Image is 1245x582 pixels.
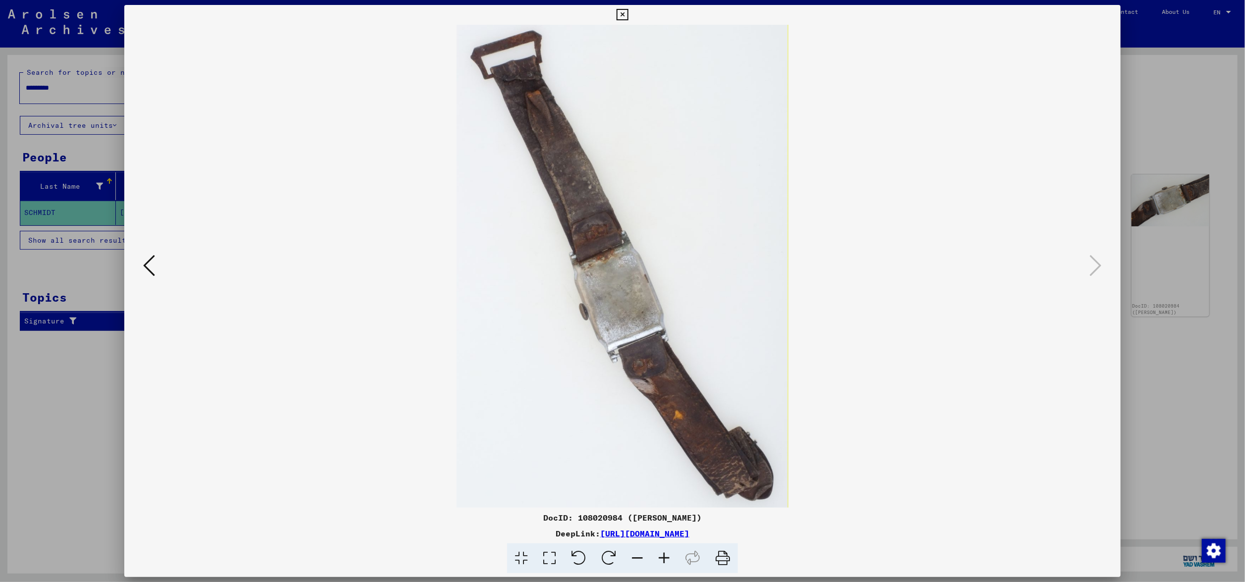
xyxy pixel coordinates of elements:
[124,512,1120,524] div: DocID: 108020984 ([PERSON_NAME])
[600,529,689,538] a: [URL][DOMAIN_NAME]
[1202,539,1226,563] img: Change consent
[124,528,1120,539] div: DeepLink:
[158,25,1087,508] img: 004.jpg
[1201,538,1225,562] div: Change consent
